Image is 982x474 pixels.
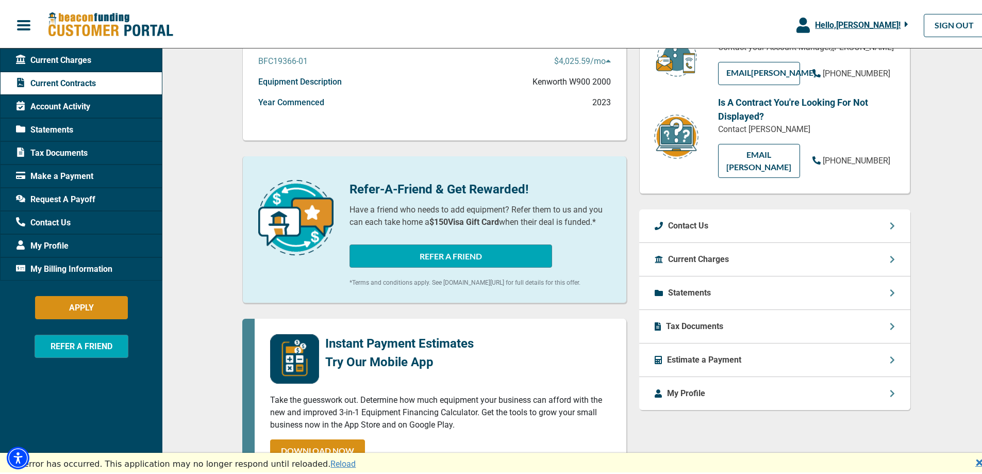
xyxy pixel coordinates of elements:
p: Have a friend who needs to add equipment? Refer them to us and you can each take home a when thei... [349,202,611,226]
p: Year Commenced [258,94,324,107]
a: Reload [330,457,356,467]
p: Is A Contract You're Looking For Not Displayed? [718,93,894,121]
img: refer-a-friend-icon.png [258,178,334,253]
p: Take the guesswork out. Determine how much equipment your business can afford with the new and im... [270,392,611,429]
p: Tax Documents [666,318,723,331]
span: Hello, [PERSON_NAME] ! [815,18,901,28]
p: $4,025.59 /mo [554,53,611,66]
button: APPLY [35,294,128,317]
span: My Profile [16,238,69,250]
p: *Terms and conditions apply. See [DOMAIN_NAME][URL] for full details for this offer. [349,276,611,285]
img: contract-icon.png [653,111,700,158]
span: Contact Us [16,215,71,227]
a: [PHONE_NUMBER] [812,66,890,78]
p: Instant Payment Estimates [325,332,474,351]
a: DOWNLOAD NOW [270,437,365,461]
span: Tax Documents [16,145,88,157]
p: My Profile [667,385,705,398]
p: Current Charges [668,251,729,264]
p: 2023 [592,94,611,107]
span: My Billing Information [16,261,112,273]
p: Refer-A-Friend & Get Rewarded! [349,178,611,197]
a: EMAIL [PERSON_NAME] [718,142,800,176]
span: [PHONE_NUMBER] [823,67,890,76]
button: REFER A FRIEND [35,333,128,356]
img: Beacon Funding Customer Portal Logo [47,10,173,36]
img: mobile-app-logo.png [270,332,319,382]
span: Make a Payment [16,168,93,181]
span: Request A Payoff [16,191,95,204]
b: $150 Visa Gift Card [429,215,499,225]
p: Statements [668,285,711,297]
span: Current Charges [16,52,91,64]
span: [PHONE_NUMBER] [823,154,890,164]
button: REFER A FRIEND [349,242,552,266]
p: Estimate a Payment [667,352,741,364]
p: Contact Us [668,218,708,230]
div: Accessibility Menu [7,445,29,467]
p: Equipment Description [258,74,342,86]
a: EMAIL[PERSON_NAME] [718,60,800,83]
a: [PHONE_NUMBER] [812,153,890,165]
img: customer-service.png [653,33,700,76]
span: Statements [16,122,73,134]
span: Current Contracts [16,75,96,88]
span: Account Activity [16,99,90,111]
p: Contact [PERSON_NAME] [718,121,894,134]
p: Kenworth W900 2000 [532,74,611,86]
p: Try Our Mobile App [325,351,474,369]
p: BFC19366-01 [258,53,308,66]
